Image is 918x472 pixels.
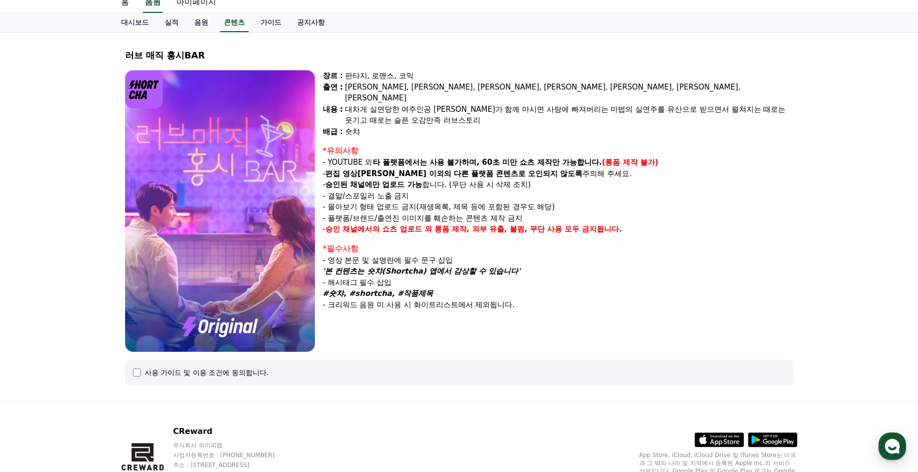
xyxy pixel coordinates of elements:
[325,169,451,178] strong: 편집 영상[PERSON_NAME] 이외의
[345,70,793,82] div: 판타지, 로맨스, 코믹
[125,48,793,62] div: 러브 매직 홍시BAR
[153,329,165,336] span: 설정
[325,180,422,189] strong: 승인된 채널에만 업로드 가능
[373,158,602,167] strong: 타 플랫폼에서는 사용 불가하며, 60초 미만 쇼츠 제작만 가능합니다.
[323,190,793,202] p: - 결말/스포일러 노출 금지
[323,289,434,298] em: #숏챠, #shortcha, #작품제목
[323,70,343,82] div: 장르 :
[323,157,793,168] p: - YOUTUBE 외
[323,277,793,288] p: - 해시태그 필수 삽입
[289,13,333,32] a: 공지사항
[253,13,289,32] a: 가이드
[173,461,294,469] p: 주소 : [STREET_ADDRESS]
[31,329,37,336] span: 홈
[323,104,343,126] div: 내용 :
[220,13,249,32] a: 콘텐츠
[157,13,186,32] a: 실적
[90,329,102,337] span: 대화
[323,267,521,276] em: '본 컨텐츠는 숏챠(Shortcha) 앱에서 감상할 수 있습니다'
[323,224,793,235] p: -
[323,201,793,213] p: - 몰아보기 형태 업로드 금지(재생목록, 제목 등에 포함된 경우도 해당)
[113,13,157,32] a: 대시보드
[345,126,793,138] div: 숏챠
[323,145,793,157] div: *유의사항
[323,126,343,138] div: 배급 :
[125,70,315,352] img: video
[325,225,432,234] strong: 승인 채널에서의 쇼츠 업로드 외
[345,104,793,126] div: 대차게 실연당한 여주인공 [PERSON_NAME]가 함께 마시면 사랑에 빠져버리는 마법의 실연주를 유산으로 받으면서 펼쳐지는 때로는 웃기고 때로는 슬픈 오감만족 러브스토리
[323,255,793,266] p: - 영상 본문 및 설명란에 필수 문구 삽입
[602,158,658,167] strong: (롱폼 제작 불가)
[323,82,343,104] div: 출연 :
[435,225,622,234] strong: 롱폼 제작, 외부 유출, 불펌, 무단 사용 모두 금지됩니다.
[65,314,128,338] a: 대화
[323,299,793,311] p: - 크리워드 음원 미 사용 시 화이트리스트에서 제외됩니다.
[323,243,793,255] div: *필수사항
[173,425,294,437] p: CReward
[3,314,65,338] a: 홈
[454,169,583,178] strong: 다른 플랫폼 콘텐츠로 오인되지 않도록
[173,451,294,459] p: 사업자등록번호 : [PHONE_NUMBER]
[323,168,793,180] p: - 주의해 주세요.
[125,70,163,108] img: logo
[145,368,269,378] div: 사용 가이드 및 이용 조건에 동의합니다.
[128,314,190,338] a: 설정
[186,13,216,32] a: 음원
[323,213,793,224] p: - 플랫폼/브랜드/출연진 이미지를 훼손하는 콘텐츠 제작 금지
[345,82,793,104] div: [PERSON_NAME], [PERSON_NAME], [PERSON_NAME], [PERSON_NAME], [PERSON_NAME], [PERSON_NAME], [PERSON...
[173,441,294,449] p: 주식회사 와이피랩
[323,179,793,190] p: - 합니다. (무단 사용 시 삭제 조치)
